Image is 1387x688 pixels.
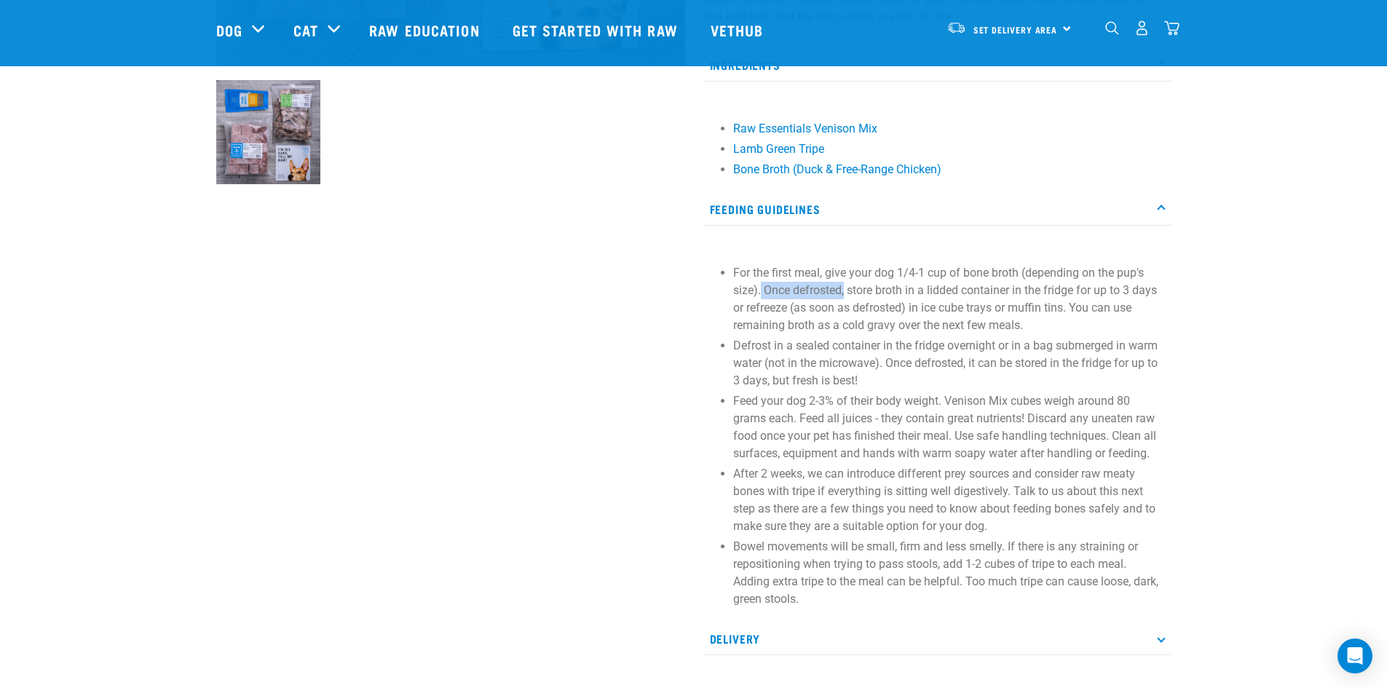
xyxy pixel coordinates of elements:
p: Bowel movements will be small, firm and less smelly. If there is any straining or repositioning w... [733,538,1164,608]
p: Delivery [703,622,1171,655]
p: Feed your dog 2-3% of their body weight. Venison Mix cubes weigh around 80 grams each. Feed all j... [733,392,1164,462]
a: Vethub [696,1,782,59]
a: Raw Essentials Venison Mix [733,122,877,135]
span: Set Delivery Area [973,27,1058,32]
a: Lamb Green Tripe [733,142,824,156]
img: home-icon@2x.png [1164,20,1179,36]
a: Dog [216,19,242,41]
p: Feeding Guidelines [703,193,1171,226]
p: Defrost in a sealed container in the fridge overnight or in a bag submerged in warm water (not in... [733,337,1164,390]
img: user.png [1134,20,1150,36]
a: Cat [293,19,318,41]
p: After 2 weeks, we can introduce different prey sources and consider raw meaty bones with tripe if... [733,465,1164,535]
p: For the first meal, give your dog 1/4-1 cup of bone broth (depending on the pup's size). Once def... [733,264,1164,334]
a: Get started with Raw [498,1,696,59]
a: Raw Education [355,1,497,59]
img: NSP Dog Novel Update [216,80,320,184]
img: van-moving.png [947,21,966,34]
img: home-icon-1@2x.png [1105,21,1119,35]
a: Bone Broth (Duck & Free-Range Chicken) [733,162,941,176]
div: Open Intercom Messenger [1337,638,1372,673]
